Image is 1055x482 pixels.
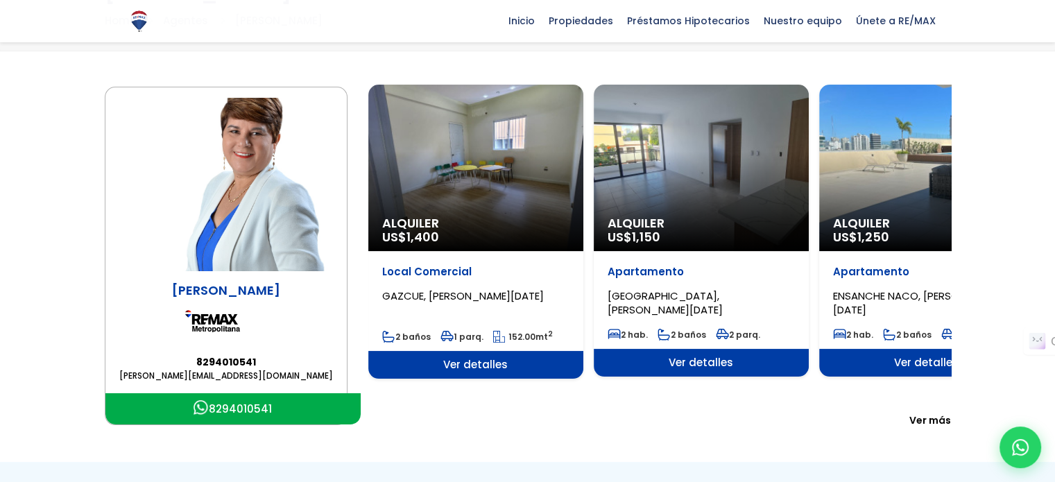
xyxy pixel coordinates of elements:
a: Alquiler US$1,150 Apartamento [GEOGRAPHIC_DATA], [PERSON_NAME][DATE] 2 hab. 2 baños 2 parq. Ver d... [594,85,809,377]
p: Apartamento [833,265,1020,279]
span: Nuestro equipo [757,10,849,31]
span: Alquiler [833,216,1020,230]
span: Préstamos Hipotecarios [620,10,757,31]
span: 1 parq. [440,331,483,343]
a: Icono Whatsapp8294010541 [105,393,361,424]
span: 2 baños [883,329,932,341]
span: Ver detalles [819,349,1034,377]
span: Ver más [909,413,951,427]
span: Alquiler [608,216,795,230]
span: US$ [608,228,660,246]
span: 2 parq. [716,329,760,341]
div: 3 / 16 [594,85,809,377]
a: 8294010541 [116,355,336,369]
img: Hildalisa Castillo [116,98,336,271]
span: GAZCUE, [PERSON_NAME][DATE] [382,289,544,303]
span: 152.00 [508,331,535,343]
a: [PERSON_NAME][EMAIL_ADDRESS][DOMAIN_NAME] [116,369,336,383]
span: 2 hab. [833,329,873,341]
span: US$ [833,228,889,246]
span: 1,150 [632,228,660,246]
p: Apartamento [608,265,795,279]
span: Propiedades [542,10,620,31]
img: Remax Metropolitana [185,299,268,344]
span: mt [493,331,553,343]
img: Icono Whatsapp [194,400,209,415]
span: Ver detalles [368,351,583,379]
span: 2 baños [658,329,706,341]
span: Inicio [501,10,542,31]
img: Logo de REMAX [127,9,151,33]
sup: 2 [548,329,553,339]
p: Local Comercial [382,265,569,279]
span: 2 hab. [608,329,648,341]
p: [PERSON_NAME] [116,282,336,299]
span: Ver detalles [594,349,809,377]
span: [GEOGRAPHIC_DATA], [PERSON_NAME][DATE] [608,289,723,317]
span: 1,250 [857,228,889,246]
span: Alquiler [382,216,569,230]
a: Alquiler US$1,400 Local Comercial GAZCUE, [PERSON_NAME][DATE] 2 baños 1 parq. 152.00mt2 Ver detalles [368,85,583,379]
span: 2 baños [382,331,431,343]
span: ENSANCHE NACO, [PERSON_NAME][DATE] [833,289,1005,317]
div: 4 / 16 [819,85,1034,377]
span: 1,400 [406,228,439,246]
span: US$ [382,228,439,246]
div: 2 / 16 [368,85,583,379]
span: 2 parq. [941,329,986,341]
a: Alquiler US$1,250 Apartamento ENSANCHE NACO, [PERSON_NAME][DATE] 2 hab. 2 baños 2 parq. Ver detalles [819,85,1034,377]
span: Únete a RE/MAX [849,10,943,31]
